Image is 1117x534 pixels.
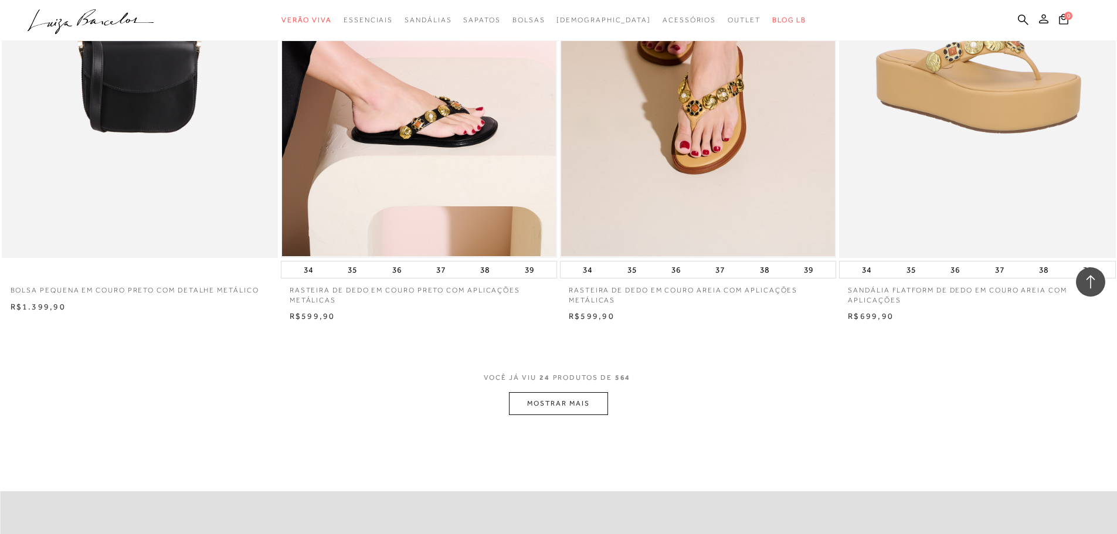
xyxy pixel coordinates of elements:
span: Bolsas [512,16,545,24]
span: Sandálias [405,16,451,24]
button: 34 [300,261,317,278]
a: BOLSA PEQUENA EM COURO PRETO COM DETALHE METÁLICO [2,278,278,295]
button: 35 [903,261,919,278]
button: 36 [389,261,405,278]
a: categoryNavScreenReaderText [281,9,332,31]
span: Sapatos [463,16,500,24]
a: categoryNavScreenReaderText [463,9,500,31]
button: 35 [344,261,361,278]
span: Outlet [728,16,760,24]
button: 36 [947,261,963,278]
span: R$599,90 [569,311,614,321]
span: BLOG LB [772,16,806,24]
a: SANDÁLIA FLATFORM DE DEDO EM COURO AREIA COM APLICAÇÕES [839,278,1115,305]
button: 37 [992,261,1008,278]
span: Verão Viva [281,16,332,24]
span: R$699,90 [848,311,894,321]
button: 39 [521,261,538,278]
button: 38 [756,261,773,278]
a: categoryNavScreenReaderText [663,9,716,31]
button: 35 [624,261,640,278]
button: 39 [800,261,817,278]
a: categoryNavScreenReaderText [344,9,393,31]
span: Acessórios [663,16,716,24]
a: RASTEIRA DE DEDO EM COURO AREIA COM APLICAÇÕES METÁLICAS [560,278,836,305]
button: 37 [433,261,449,278]
span: Essenciais [344,16,393,24]
span: 0 [1064,12,1072,20]
a: RASTEIRA DE DEDO EM COURO PRETO COM APLICAÇÕES METÁLICAS [281,278,557,305]
button: 39 [1079,261,1096,278]
span: [DEMOGRAPHIC_DATA] [556,16,651,24]
span: R$599,90 [290,311,335,321]
a: noSubCategoriesText [556,9,651,31]
a: categoryNavScreenReaderText [728,9,760,31]
span: 564 [615,373,631,382]
button: 38 [477,261,493,278]
a: categoryNavScreenReaderText [405,9,451,31]
button: 34 [858,261,875,278]
button: MOSTRAR MAIS [509,392,607,415]
button: 36 [668,261,684,278]
a: BLOG LB [772,9,806,31]
button: 34 [579,261,596,278]
span: VOCÊ JÁ VIU PRODUTOS DE [484,373,634,382]
button: 0 [1055,13,1072,29]
button: 38 [1035,261,1052,278]
a: categoryNavScreenReaderText [512,9,545,31]
span: 24 [539,373,550,382]
button: 37 [712,261,728,278]
span: R$1.399,90 [11,302,66,311]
